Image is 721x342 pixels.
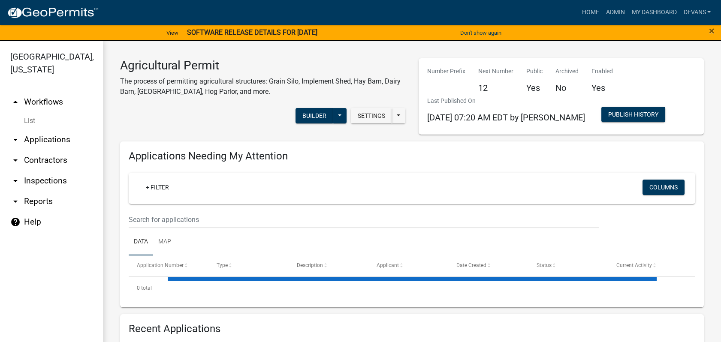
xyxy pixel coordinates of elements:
wm-modal-confirm: Workflow Publish History [601,111,665,118]
button: Columns [643,180,685,195]
i: arrow_drop_up [10,97,21,107]
p: Number Prefix [427,67,465,76]
p: The process of permitting agricultural structures: Grain Silo, Implement Shed, Hay Barn, Dairy Ba... [120,76,406,97]
p: Last Published On [427,96,585,105]
a: View [163,26,182,40]
button: Builder [296,108,333,123]
a: + Filter [139,180,176,195]
p: Enabled [591,67,613,76]
h5: 12 [478,83,513,93]
button: Close [709,26,715,36]
input: Search for applications [129,211,599,228]
datatable-header-cell: Applicant [368,255,448,276]
h3: Agricultural Permit [120,58,406,73]
datatable-header-cell: Application Number [129,255,208,276]
span: Date Created [456,262,486,268]
strong: SOFTWARE RELEASE DETAILS FOR [DATE] [187,28,317,36]
button: Publish History [601,107,665,122]
span: Applicant [377,262,399,268]
span: Type [217,262,228,268]
i: arrow_drop_down [10,196,21,207]
div: 0 total [129,277,695,299]
span: [DATE] 07:20 AM EDT by [PERSON_NAME] [427,112,585,123]
i: help [10,217,21,227]
a: Map [153,228,176,256]
button: Settings [351,108,392,123]
i: arrow_drop_down [10,176,21,186]
p: Archived [555,67,579,76]
datatable-header-cell: Status [528,255,608,276]
h4: Recent Applications [129,323,695,335]
p: Next Number [478,67,513,76]
a: My Dashboard [628,4,680,21]
span: Current Activity [616,262,652,268]
datatable-header-cell: Date Created [448,255,528,276]
h5: No [555,83,579,93]
span: Status [537,262,552,268]
h4: Applications Needing My Attention [129,150,695,162]
i: arrow_drop_down [10,155,21,165]
a: Home [578,4,602,21]
span: Application Number [137,262,184,268]
i: arrow_drop_down [10,135,21,145]
h5: Yes [526,83,543,93]
span: × [709,25,715,37]
span: Description [297,262,323,268]
h5: Yes [591,83,613,93]
button: Don't show again [457,26,505,40]
a: devans [680,4,714,21]
a: Data [129,228,153,256]
datatable-header-cell: Type [208,255,288,276]
a: Admin [602,4,628,21]
p: Public [526,67,543,76]
datatable-header-cell: Description [289,255,368,276]
datatable-header-cell: Current Activity [608,255,688,276]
